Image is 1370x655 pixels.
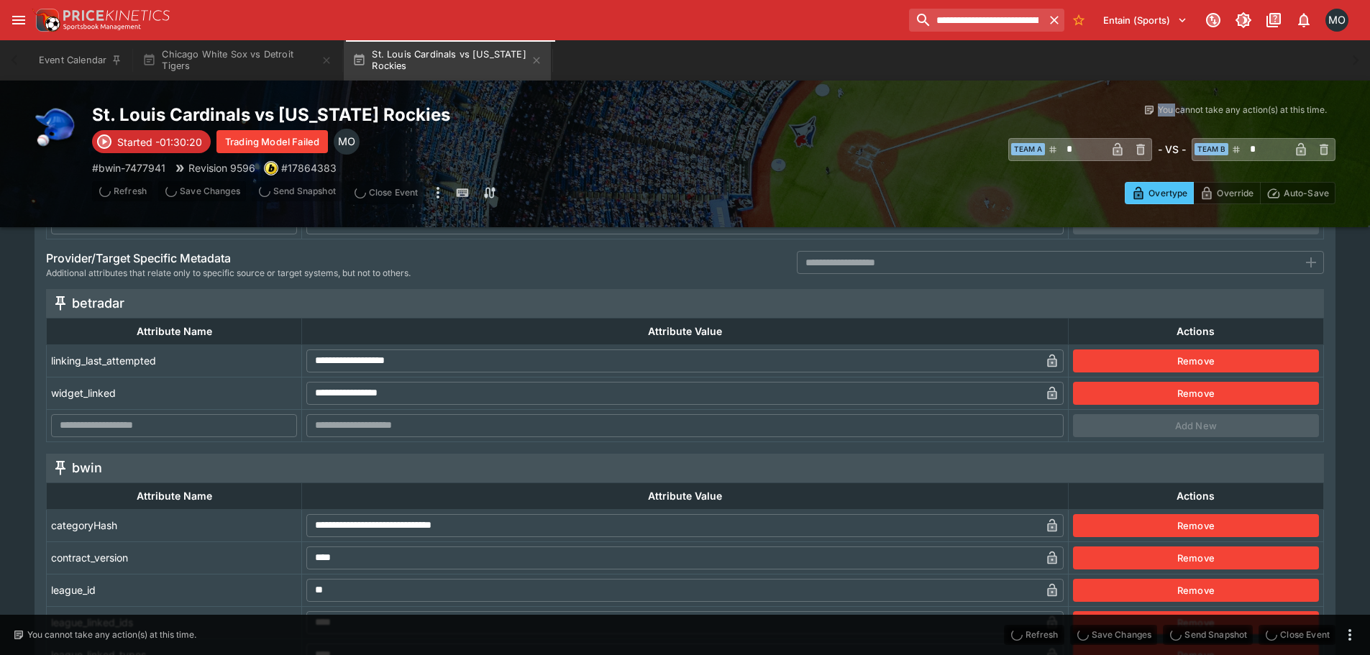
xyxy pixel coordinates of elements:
img: PriceKinetics [63,10,170,21]
td: widget_linked [47,377,302,409]
button: Notifications [1291,7,1317,33]
button: Remove [1073,611,1319,634]
button: Chicago White Sox vs Detroit Tigers [134,40,341,81]
button: Trading Model Failed [216,130,328,153]
th: Actions [1068,482,1323,509]
p: Revision 9596 [188,160,255,175]
th: Attribute Name [47,482,302,509]
td: categoryHash [47,509,302,541]
p: Override [1217,185,1253,201]
h6: - VS - [1158,142,1186,157]
td: linking_last_attempted [47,344,302,377]
button: Auto-Save [1260,182,1335,204]
div: bwin [264,161,278,175]
button: Connected to PK [1200,7,1226,33]
div: Matthew Oliver [334,129,360,155]
button: Matt Oliver [1321,4,1353,36]
h5: betradar [72,295,124,311]
p: You cannot take any action(s) at this time. [1158,104,1327,116]
button: Remove [1073,579,1319,602]
span: Team A [1011,143,1045,155]
th: Attribute Value [302,482,1069,509]
span: Additional attributes that relate only to specific source or target systems, but not to others. [46,266,411,280]
div: Matt Oliver [1325,9,1348,32]
button: Documentation [1261,7,1287,33]
h6: Provider/Target Specific Metadata [46,251,411,266]
h5: bwin [72,459,102,476]
p: Overtype [1148,185,1187,201]
button: Remove [1073,546,1319,569]
img: bwin.png [265,162,278,175]
td: contract_version [47,541,302,574]
input: search [909,9,1044,32]
button: Overtype [1125,182,1194,204]
button: more [1341,626,1358,643]
button: Remove [1073,514,1319,537]
button: St. Louis Cardinals vs [US_STATE] Rockies [344,40,551,81]
img: baseball.png [35,104,81,150]
div: Start From [1125,182,1335,204]
button: Remove [1073,382,1319,405]
th: Actions [1068,318,1323,344]
p: Copy To Clipboard [92,160,165,175]
button: Toggle light/dark mode [1230,7,1256,33]
p: Started -01:30:20 [117,134,202,150]
button: more [429,181,447,204]
span: Team B [1195,143,1228,155]
button: open drawer [6,7,32,33]
button: No Bookmarks [1067,9,1090,32]
button: Event Calendar [30,40,131,81]
img: Sportsbook Management [63,24,141,30]
button: Override [1193,182,1260,204]
img: PriceKinetics Logo [32,6,60,35]
p: You cannot take any action(s) at this time. [27,628,196,641]
td: league_id [47,574,302,606]
p: Auto-Save [1284,185,1329,201]
th: Attribute Name [47,318,302,344]
td: league_linked_ids [47,606,302,638]
h2: Copy To Clipboard [92,104,714,126]
button: Select Tenant [1095,9,1196,32]
th: Attribute Value [302,318,1069,344]
button: Remove [1073,349,1319,372]
p: Copy To Clipboard [281,160,337,175]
